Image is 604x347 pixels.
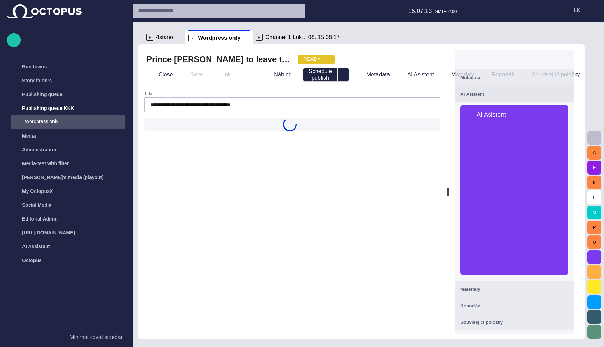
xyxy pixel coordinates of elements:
button: Související položky [520,68,583,81]
div: Button group with publish options [303,68,349,81]
div: Wordpress only [11,115,125,129]
p: AI Assistant [22,243,50,250]
div: [URL][DOMAIN_NAME] [7,226,125,240]
div: F4stano [144,30,185,44]
p: GMT+02:00 [435,9,457,15]
img: Octopus News Room [7,4,82,18]
button: READY [298,55,335,64]
span: Materiály [460,287,480,292]
h2: Prince William to leave the military something [146,54,293,65]
button: Metadata [455,69,574,86]
p: Wordpress only [25,118,125,125]
p: Social Media [22,201,51,208]
div: Media [7,129,125,143]
button: P [587,221,601,234]
button: Close [146,68,175,81]
div: Octopus [7,253,125,267]
span: Channel 1 Luk... 08. 15:08:17 [266,34,340,41]
p: Media [22,132,36,139]
button: F [587,161,601,175]
label: Title [144,91,152,97]
button: L [587,190,601,204]
button: Minimalizovat sidebar [7,330,125,344]
span: AI Asistent [460,92,484,97]
button: Materiály [439,68,477,81]
span: Metadata [460,75,480,80]
p: [PERSON_NAME]'s media (playout) [22,174,104,181]
button: U [587,235,601,249]
div: RChannel 1 Luk... 08. 15:08:17 [253,30,346,44]
div: [PERSON_NAME]'s media (playout) [7,170,125,184]
p: F [146,34,153,41]
button: select publish option [338,68,349,81]
button: Náhled [258,68,298,81]
p: Publishing queue KKK [22,105,74,112]
span: Související položky [460,320,503,325]
button: Materiály [455,281,574,297]
p: My OctopusX [22,188,53,195]
p: Editorial Admin [22,215,58,222]
p: Octopus [22,257,42,264]
p: L K [574,6,581,15]
p: Media-test with filter [22,160,69,167]
button: Reportáž [479,68,517,81]
p: Story folders [22,77,52,84]
div: AI Assistant [7,240,125,253]
button: Metadata [354,68,392,81]
button: A [587,146,601,160]
p: Administration [22,146,56,153]
button: LK [568,4,600,17]
button: Reportáž [455,297,574,314]
p: Publishing queue [22,91,63,98]
p: Minimalizovat sidebar [69,333,123,341]
p: R [256,34,263,41]
ul: main menu [7,60,125,267]
p: [URL][DOMAIN_NAME] [22,229,75,236]
button: AI Asistent [455,86,574,102]
p: Rundowns [22,63,47,70]
div: Publishing queue [7,87,125,101]
div: Media-test with filter [7,157,125,170]
button: Schedule publish [303,68,338,81]
button: Související položky [455,314,574,330]
iframe: AI Asistent [460,124,568,275]
span: Reportáž [460,303,480,308]
button: AI Asistent [395,68,437,81]
span: AI Asistent [477,112,506,118]
span: 4stano [156,34,173,41]
span: Wordpress only [198,35,240,41]
div: SWordpress only [185,30,253,44]
button: K [587,176,601,189]
button: M [587,206,601,219]
p: 15:07:13 [408,7,432,16]
p: S [188,35,195,41]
